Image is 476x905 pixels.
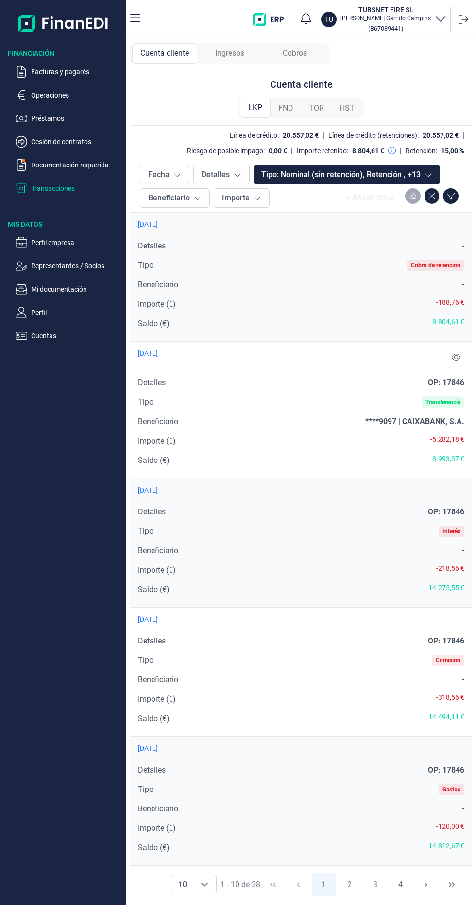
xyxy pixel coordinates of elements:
div: Importe (€) [138,435,176,447]
div: Beneficiario [138,279,178,291]
p: Facturas y pagarés [31,66,122,78]
button: Perfil empresa [16,237,122,248]
button: Detalles [193,165,250,184]
span: Ingresos [215,48,244,59]
div: Comisión [436,658,460,663]
button: Previous Page [287,873,310,896]
span: TOR [309,102,324,114]
div: Riesgo de posible impago: [187,147,265,155]
div: [DATE] [138,486,158,494]
div: Línea de crédito (retenciones): [328,132,419,139]
p: TU [325,15,333,24]
img: erp [253,13,291,26]
p: Perfil [31,307,122,318]
div: Saldo (€) [138,455,170,466]
div: Beneficiario [138,416,178,428]
button: Facturas y pagarés [16,66,122,78]
div: 0,00 € [269,147,287,155]
div: [DATE] [138,744,158,752]
button: TUTUBSNET FIRE SL[PERSON_NAME] Garrido Campins(B67089441) [321,5,446,34]
button: Transacciones [16,182,122,194]
span: Cuenta cliente [140,48,189,59]
div: Tipo [138,526,153,537]
div: Importe (€) [138,564,176,576]
div: Tipo [138,396,153,408]
div: Cuenta cliente [132,43,197,64]
div: [DATE]DetallesOP: 17846TipoInterésBeneficiario-Importe (€)-218,56 €Saldo (€)14.275,55 € [130,478,472,607]
button: Fecha [140,165,189,184]
div: Retención: [406,147,437,155]
p: Cesión de contratos [31,136,122,148]
div: Detalles [138,764,166,776]
button: Préstamos [16,113,122,124]
span: OP: 17846 [428,378,464,387]
div: Importe (€) [138,823,176,834]
span: - [461,241,464,250]
div: -5.282,18 € [430,435,464,443]
div: FND [271,99,301,118]
div: [DATE]DetallesOP: 17846TipoComisiónBeneficiario-Importe (€)-318,56 €Saldo (€)14.494,11 € [130,607,472,736]
div: TOR [301,99,332,118]
div: -188,76 € [436,298,464,306]
div: | [291,145,293,157]
div: 15,00 % [441,147,464,155]
div: HST [332,99,362,118]
div: Choose [193,875,216,894]
button: Operaciones [16,89,122,101]
div: 14.812,67 € [428,842,464,850]
div: Tipo [138,655,153,666]
span: - [461,804,464,813]
img: Logo de aplicación [18,8,109,39]
div: [DATE]DetallesOP: 17846TipoTransferenciaBeneficiario****9097 | CAIXABANK, S.A.Importe (€)-5.282,1... [130,341,472,478]
div: Importe retenido: [297,147,348,155]
div: [DATE]DetallesOP: 17846TipoGastosBeneficiario-Importe (€)-120,00 €Saldo (€)14.812,67 € [130,736,472,865]
div: -318,56 € [436,693,464,701]
button: First Page [261,873,285,896]
div: 14.494,11 € [428,713,464,721]
button: Documentación requerida [16,159,122,171]
div: 8.804,61 € [432,318,464,326]
button: Page 4 [389,873,412,896]
button: Mi documentación [16,283,122,295]
p: [PERSON_NAME] Garrido Campins [340,15,431,22]
div: 20.557,02 € [423,132,459,139]
button: Importe [214,188,270,208]
div: Beneficiario [138,545,178,557]
div: Cobro de retención [411,263,460,268]
div: Cobros [262,43,327,64]
small: Copiar cif [368,25,403,32]
div: Ingresos [197,43,262,64]
p: Mi documentación [31,283,122,295]
div: Detalles [138,240,166,252]
button: Next Page [414,873,438,896]
span: FND [278,102,293,114]
p: Cuentas [31,330,122,342]
div: Saldo (€) [138,584,170,595]
p: Documentación requerida [31,159,122,171]
h3: TUBSNET FIRE SL [340,5,431,15]
button: Cesión de contratos [16,136,122,148]
div: Tipo [138,784,153,795]
span: 10 [172,875,193,894]
div: [DATE] [138,220,158,228]
span: - [461,280,464,289]
p: Representantes / Socios [31,260,122,272]
div: LKP [240,98,271,118]
div: Transferencia [425,399,460,405]
span: - [461,675,464,684]
div: Tipo [138,260,153,271]
div: -120,00 € [436,823,464,830]
div: [DATE] [138,615,158,623]
div: Detalles [138,506,166,518]
button: Representantes / Socios [16,260,122,272]
div: | [462,130,464,141]
div: 20.557,02 € [283,132,319,139]
span: ****9097 | CAIXABANK, S.A. [365,417,464,426]
div: 8.804,61 € [352,147,384,155]
div: Saldo (€) [138,842,170,854]
button: Page 1 [312,873,336,896]
div: | [323,130,324,141]
div: Importe (€) [138,693,176,705]
span: HST [340,102,355,114]
div: Cuenta cliente [270,79,333,90]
